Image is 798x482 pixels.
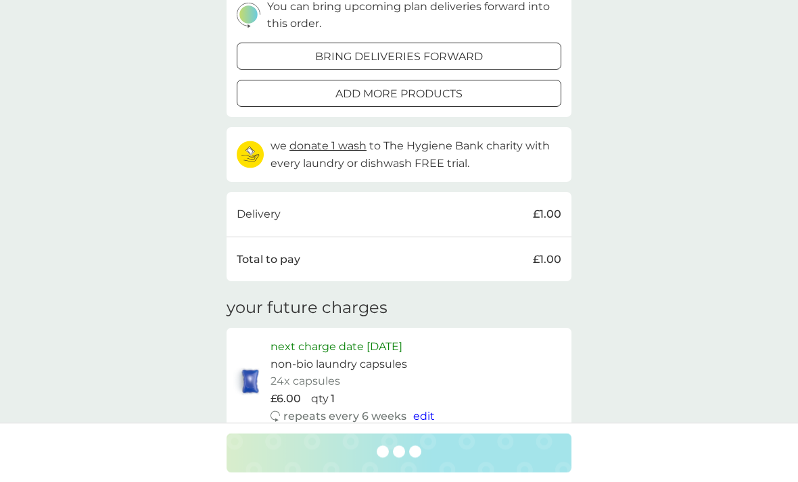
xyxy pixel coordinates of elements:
[271,390,301,408] p: £6.00
[237,3,260,28] img: delivery-schedule.svg
[413,410,435,423] span: edit
[315,48,483,66] p: bring deliveries forward
[271,372,340,390] p: 24x capsules
[227,298,388,318] h3: your future charges
[237,43,561,70] button: bring deliveries forward
[271,338,402,356] p: next charge date [DATE]
[413,408,435,425] button: edit
[311,390,329,408] p: qty
[533,206,561,223] p: £1.00
[335,85,463,103] p: add more products
[533,251,561,268] p: £1.00
[237,80,561,107] button: add more products
[331,390,335,408] p: 1
[237,206,281,223] p: Delivery
[237,251,300,268] p: Total to pay
[271,137,561,172] p: we to The Hygiene Bank charity with every laundry or dishwash FREE trial.
[283,408,406,425] p: repeats every 6 weeks
[271,356,407,373] p: non-bio laundry capsules
[289,139,367,152] span: donate 1 wash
